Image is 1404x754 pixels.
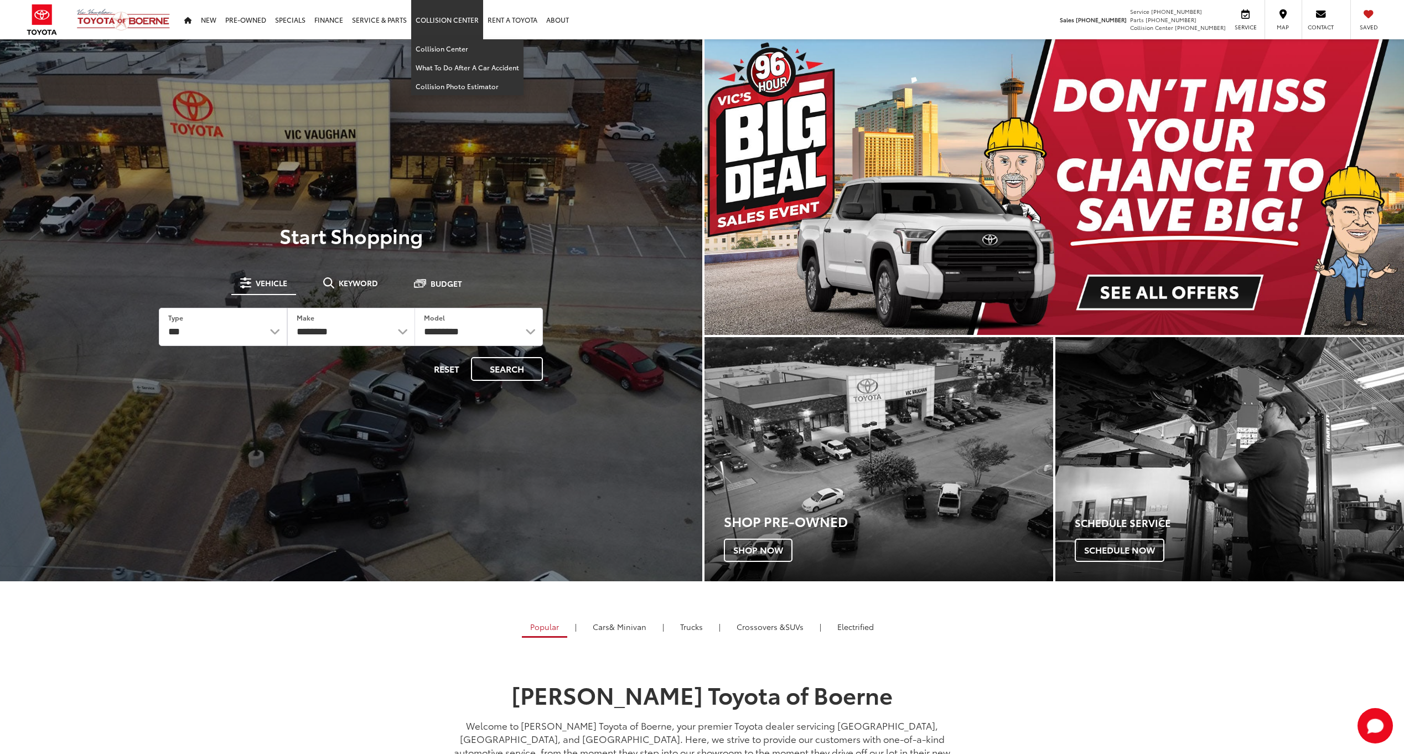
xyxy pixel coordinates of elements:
[1060,16,1074,24] span: Sales
[1233,23,1258,31] span: Service
[411,58,524,77] a: What To Do After A Car Accident
[297,313,314,322] label: Make
[1146,16,1196,24] span: [PHONE_NUMBER]
[1075,539,1164,562] span: Schedule Now
[1358,708,1393,743] button: Toggle Chat Window
[522,617,567,638] a: Popular
[1055,337,1404,581] a: Schedule Service Schedule Now
[471,357,543,381] button: Search
[704,337,1053,581] div: Toyota
[1130,23,1173,32] span: Collision Center
[829,617,882,636] a: Electrified
[339,279,378,287] span: Keyword
[411,39,524,58] a: Collision Center
[728,617,812,636] a: SUVs
[672,617,711,636] a: Trucks
[724,514,1053,528] h3: Shop Pre-Owned
[1308,23,1334,31] span: Contact
[1271,23,1295,31] span: Map
[737,621,785,632] span: Crossovers &
[1175,23,1226,32] span: [PHONE_NUMBER]
[431,280,462,287] span: Budget
[168,313,183,322] label: Type
[424,357,469,381] button: Reset
[256,279,287,287] span: Vehicle
[1130,16,1144,24] span: Parts
[1075,518,1404,529] h4: Schedule Service
[584,617,655,636] a: Cars
[660,621,667,632] li: |
[716,621,723,632] li: |
[445,681,960,707] h1: [PERSON_NAME] Toyota of Boerne
[76,8,170,31] img: Vic Vaughan Toyota of Boerne
[1130,7,1149,16] span: Service
[1151,7,1202,16] span: [PHONE_NUMBER]
[46,224,656,246] p: Start Shopping
[1358,708,1393,743] svg: Start Chat
[1055,337,1404,581] div: Toyota
[1356,23,1381,31] span: Saved
[609,621,646,632] span: & Minivan
[704,337,1053,581] a: Shop Pre-Owned Shop Now
[572,621,579,632] li: |
[817,621,824,632] li: |
[724,539,792,562] span: Shop Now
[424,313,445,322] label: Model
[411,77,524,95] a: Collision Photo Estimator: Opens in a new tab
[1076,16,1127,24] span: [PHONE_NUMBER]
